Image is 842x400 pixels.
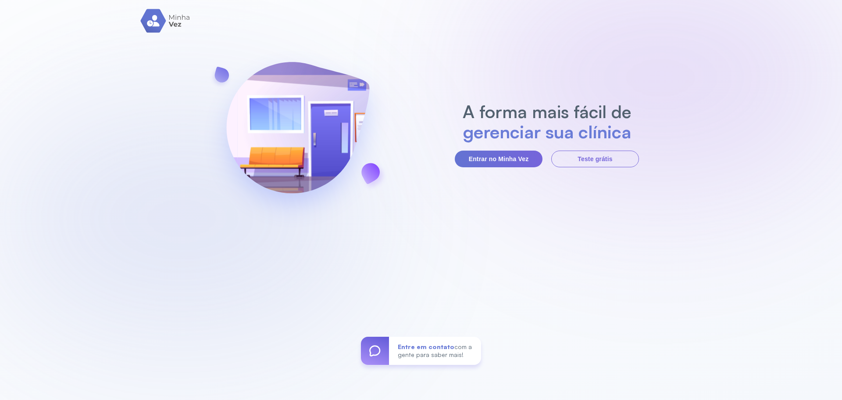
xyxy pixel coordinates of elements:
img: banner-login.svg [203,39,392,230]
button: Teste grátis [551,151,639,167]
button: Entrar no Minha Vez [455,151,542,167]
a: Entre em contatocom a gente para saber mais! [361,337,481,365]
h2: A forma mais fácil de [458,101,636,122]
img: logo.svg [140,9,191,33]
h2: gerenciar sua clínica [458,122,636,142]
div: com a gente para saber mais! [389,337,481,365]
span: Entre em contato [398,343,454,350]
